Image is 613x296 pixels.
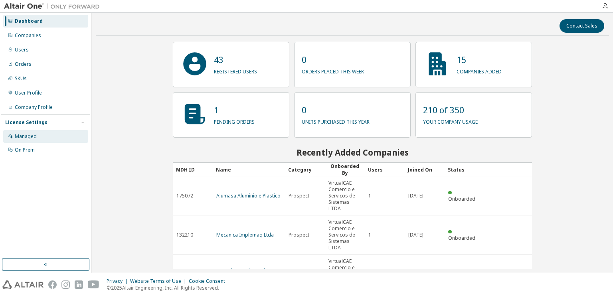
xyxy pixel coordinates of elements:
[15,104,53,111] div: Company Profile
[4,2,104,10] img: Altair One
[302,116,370,125] p: units purchased this year
[216,267,275,280] a: IPA Industria de Produtos Automotivos RGS LTDA
[107,278,130,284] div: Privacy
[176,232,193,238] span: 132210
[560,19,604,33] button: Contact Sales
[368,232,371,238] span: 1
[75,280,83,289] img: linkedin.svg
[88,280,99,289] img: youtube.svg
[302,66,364,75] p: orders placed this week
[408,232,423,238] span: [DATE]
[5,119,47,126] div: License Settings
[15,18,43,24] div: Dashboard
[176,163,210,176] div: MDH ID
[448,195,475,202] span: Onboarded
[15,147,35,153] div: On Prem
[176,193,193,199] span: 175072
[288,163,322,176] div: Category
[107,284,230,291] p: © 2025 Altair Engineering, Inc. All Rights Reserved.
[448,235,475,241] span: Onboarded
[15,75,27,82] div: SKUs
[448,163,481,176] div: Status
[214,54,257,66] p: 43
[289,193,309,199] span: Prospect
[15,90,42,96] div: User Profile
[61,280,70,289] img: instagram.svg
[214,116,255,125] p: pending orders
[302,54,364,66] p: 0
[2,280,44,289] img: altair_logo.svg
[302,104,370,116] p: 0
[214,104,255,116] p: 1
[216,163,282,176] div: Name
[15,133,37,140] div: Managed
[328,163,362,176] div: Onboarded By
[15,32,41,39] div: Companies
[368,193,371,199] span: 1
[214,66,257,75] p: registered users
[173,147,532,158] h2: Recently Added Companies
[216,231,274,238] a: Mecanica Implemaq Ltda
[423,104,478,116] p: 210 of 350
[15,61,32,67] div: Orders
[48,280,57,289] img: facebook.svg
[457,54,502,66] p: 15
[328,219,361,251] span: VirtualCAE Comercio e Servicos de Sistemas LTDA
[368,163,401,176] div: Users
[423,116,478,125] p: your company usage
[457,66,502,75] p: companies added
[408,163,441,176] div: Joined On
[15,47,29,53] div: Users
[189,278,230,284] div: Cookie Consent
[216,192,281,199] a: Alumasa Aluminio e Plastico
[130,278,189,284] div: Website Terms of Use
[289,232,309,238] span: Prospect
[328,180,361,212] span: VirtualCAE Comercio e Servicos de Sistemas LTDA
[328,258,361,290] span: VirtualCAE Comercio e Servicos de Sistemas LTDA
[408,193,423,199] span: [DATE]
